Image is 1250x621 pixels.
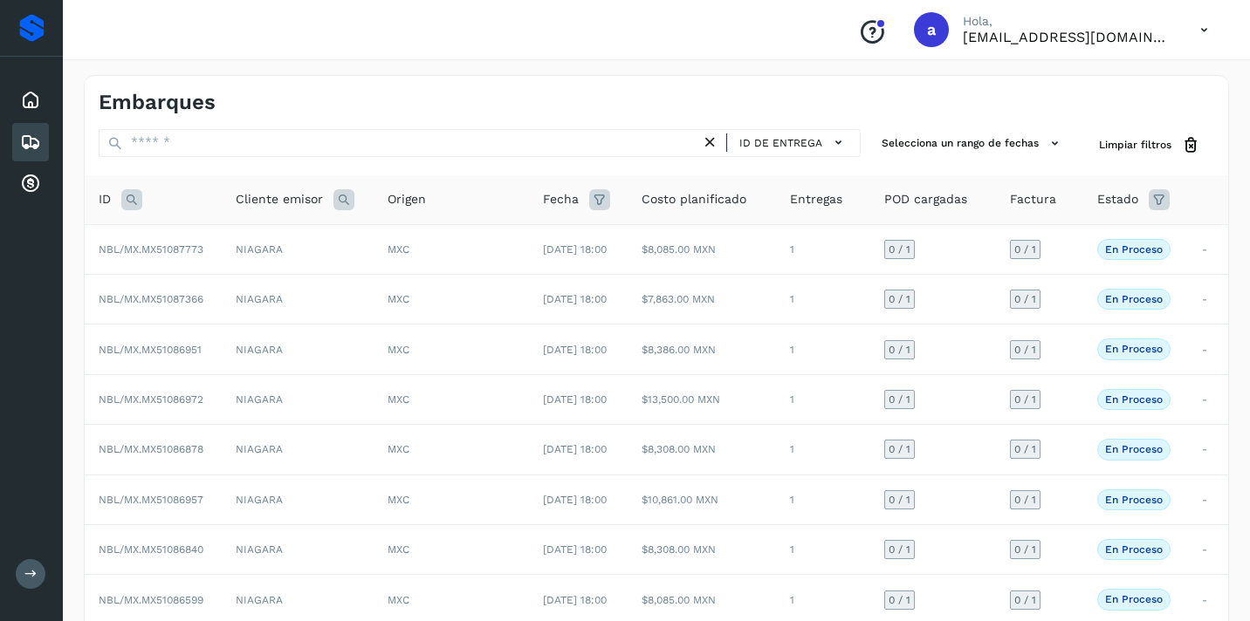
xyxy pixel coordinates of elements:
span: 0 / 1 [889,294,910,304]
td: $8,386.00 MXN [628,324,776,374]
span: ID de entrega [739,135,822,151]
td: - [1188,525,1228,575]
span: Fecha [543,190,579,208]
span: 0 / 1 [1014,544,1036,555]
span: MXC [388,443,409,455]
span: MXC [388,344,409,356]
span: POD cargadas [884,190,967,208]
td: 1 [776,425,870,474]
span: NBL/MX.MX51086972 [99,393,203,406]
span: Estado [1097,190,1138,208]
span: NBL/MX.MX51086840 [99,543,203,556]
span: NBL/MX.MX51086599 [99,594,203,606]
p: En proceso [1105,494,1163,506]
td: $13,500.00 MXN [628,374,776,424]
span: 0 / 1 [889,444,910,454]
span: [DATE] 18:00 [543,393,607,406]
span: 0 / 1 [889,595,910,605]
td: - [1188,474,1228,524]
td: NIAGARA [222,374,374,424]
p: En proceso [1105,393,1163,406]
button: Selecciona un rango de fechas [875,129,1071,158]
span: NBL/MX.MX51087773 [99,243,203,256]
td: NIAGARA [222,224,374,274]
p: andradehno3@gmail.com [963,29,1172,45]
td: 1 [776,474,870,524]
span: [DATE] 18:00 [543,494,607,506]
td: NIAGARA [222,425,374,474]
button: ID de entrega [734,130,853,155]
span: MXC [388,393,409,406]
td: - [1188,224,1228,274]
span: MXC [388,494,409,506]
td: $8,085.00 MXN [628,224,776,274]
span: MXC [388,543,409,556]
span: [DATE] 18:00 [543,243,607,256]
td: $10,861.00 MXN [628,474,776,524]
td: 1 [776,324,870,374]
div: Embarques [12,123,49,161]
td: NIAGARA [222,525,374,575]
p: En proceso [1105,543,1163,556]
span: NBL/MX.MX51087366 [99,293,203,305]
span: 0 / 1 [1014,595,1036,605]
span: 0 / 1 [889,495,910,505]
span: MXC [388,594,409,606]
span: MXC [388,293,409,305]
span: 0 / 1 [1014,495,1036,505]
p: En proceso [1105,593,1163,605]
td: - [1188,425,1228,474]
td: NIAGARA [222,324,374,374]
td: 1 [776,224,870,274]
td: - [1188,374,1228,424]
td: NIAGARA [222,275,374,324]
span: 0 / 1 [1014,345,1036,355]
span: 0 / 1 [1014,444,1036,454]
span: [DATE] 18:00 [543,543,607,556]
span: 0 / 1 [889,394,910,405]
p: Hola, [963,14,1172,29]
span: Limpiar filtros [1099,137,1171,153]
span: MXC [388,243,409,256]
h4: Embarques [99,90,216,115]
p: En proceso [1105,293,1163,305]
td: 1 [776,374,870,424]
td: $8,308.00 MXN [628,425,776,474]
td: 1 [776,275,870,324]
span: NBL/MX.MX51086951 [99,344,202,356]
span: Costo planificado [642,190,746,208]
div: Inicio [12,81,49,119]
span: 0 / 1 [1014,394,1036,405]
td: NIAGARA [222,474,374,524]
td: $8,308.00 MXN [628,525,776,575]
td: 1 [776,525,870,575]
div: Cuentas por cobrar [12,165,49,203]
p: En proceso [1105,443,1163,455]
span: [DATE] 18:00 [543,443,607,455]
span: 0 / 1 [889,244,910,255]
span: 0 / 1 [1014,244,1036,255]
span: NBL/MX.MX51086878 [99,443,203,455]
span: 0 / 1 [889,345,910,355]
p: En proceso [1105,243,1163,256]
span: Factura [1010,190,1056,208]
span: 0 / 1 [1014,294,1036,304]
span: ID [99,190,111,208]
span: Cliente emisor [236,190,323,208]
span: Entregas [790,190,842,208]
span: [DATE] 18:00 [543,293,607,305]
span: NBL/MX.MX51086957 [99,494,203,506]
td: - [1188,275,1228,324]
p: En proceso [1105,343,1163,355]
span: Origen [388,190,426,208]
span: [DATE] 18:00 [543,344,607,356]
td: $7,863.00 MXN [628,275,776,324]
span: 0 / 1 [889,544,910,555]
button: Limpiar filtros [1085,129,1214,161]
span: [DATE] 18:00 [543,594,607,606]
td: - [1188,324,1228,374]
